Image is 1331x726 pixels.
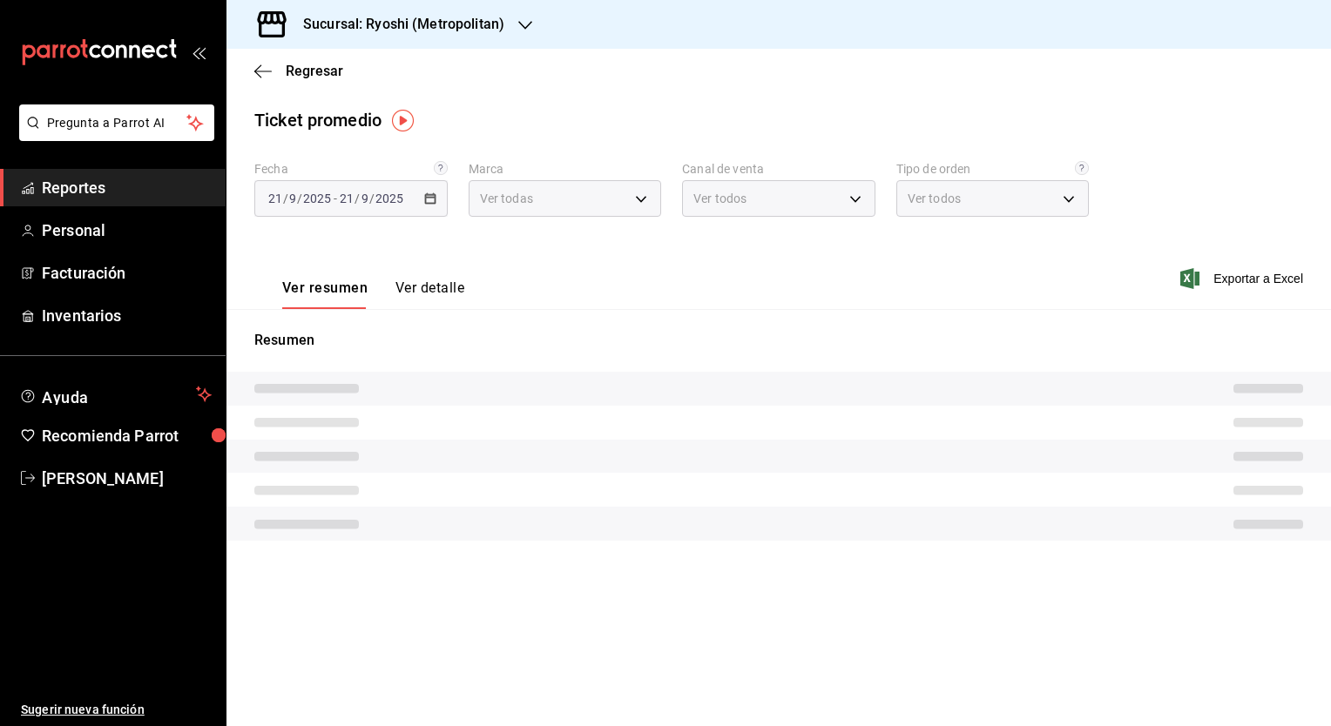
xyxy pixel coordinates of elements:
span: Reportes [42,176,212,199]
label: Canal de venta [682,163,875,175]
input: -- [288,192,297,205]
span: Regresar [286,63,343,79]
span: Facturación [42,261,212,285]
span: / [355,192,360,205]
button: Ver detalle [395,279,464,309]
svg: Todas las órdenes contabilizan 1 comensal a excepción de órdenes de mesa con comensales obligator... [1075,161,1089,175]
input: ---- [375,192,404,205]
span: / [283,192,288,205]
label: Marca [469,163,662,175]
span: Ver todos [693,190,747,207]
div: Ticket promedio [254,107,382,133]
span: / [297,192,302,205]
span: - [334,192,337,205]
div: navigation tabs [282,279,464,309]
img: Tooltip marker [392,110,414,131]
span: Ayuda [42,384,189,405]
button: Pregunta a Parrot AI [19,104,214,141]
input: -- [339,192,355,205]
span: Ver todas [480,190,533,207]
input: -- [267,192,283,205]
h3: Sucursal: Ryoshi (Metropolitan) [289,14,504,35]
button: Exportar a Excel [1184,268,1303,289]
button: open_drawer_menu [192,45,206,59]
a: Pregunta a Parrot AI [12,126,214,145]
span: Sugerir nueva función [21,701,212,719]
svg: Información delimitada a máximo 62 días. [434,161,448,175]
span: Personal [42,218,212,242]
p: Resumen [254,330,1303,351]
input: ---- [302,192,332,205]
label: Tipo de orden [896,163,1090,175]
span: Ver todos [908,190,961,207]
label: Fecha [254,163,448,175]
button: Ver resumen [282,279,368,309]
span: Pregunta a Parrot AI [47,114,187,132]
button: Regresar [254,63,343,79]
span: Recomienda Parrot [42,424,212,447]
span: [PERSON_NAME] [42,467,212,490]
span: Inventarios [42,304,212,327]
span: / [369,192,375,205]
input: -- [361,192,369,205]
